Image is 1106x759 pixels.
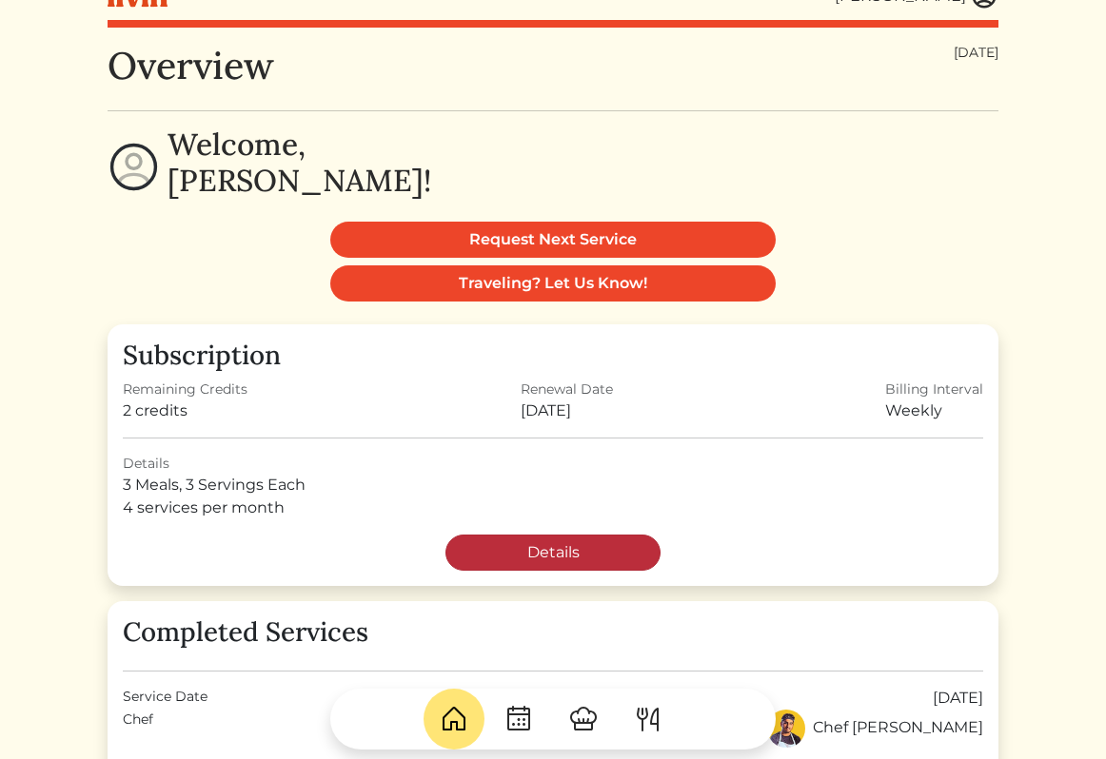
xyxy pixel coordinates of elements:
[521,399,613,422] div: [DATE]
[168,126,431,199] h2: Welcome, [PERSON_NAME]!
[123,340,983,371] h3: Subscription
[123,454,983,474] div: Details
[123,379,247,399] div: Remaining Credits
[123,474,983,496] div: 3 Meals, 3 Servings Each
[445,535,661,571] a: Details
[108,141,160,193] img: profile-circle-6dcd711754eaac681cb4e5fa6e5947ecf152da99a3a386d1f417117c42b37ef2.svg
[954,43,998,63] div: [DATE]
[330,265,776,302] a: Traveling? Let Us Know!
[568,704,599,734] img: ChefHat-a374fb509e4f37eb0702ca99f5f64f3b6956810f32a249b33092029f8484b388.svg
[330,222,776,258] a: Request Next Service
[521,379,613,399] div: Renewal Date
[633,704,663,734] img: ForkKnife-55491504ffdb50bab0c1e09e7649658475375261d09fd45db06cec23bce548bf.svg
[439,704,469,734] img: House-9bf13187bcbb5817f509fe5e7408150f90897510c4275e13d0d5fca38e0b5951.svg
[885,399,983,422] div: Weekly
[885,379,983,399] div: Billing Interval
[504,704,534,734] img: CalendarDots-5bcf9d9080389f2a281d69619e1c85352834be518fbc73d9501aef674afc0d57.svg
[123,496,983,519] div: 4 services per month
[123,399,247,422] div: 2 credits
[123,616,983,648] h3: Completed Services
[108,43,274,88] h1: Overview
